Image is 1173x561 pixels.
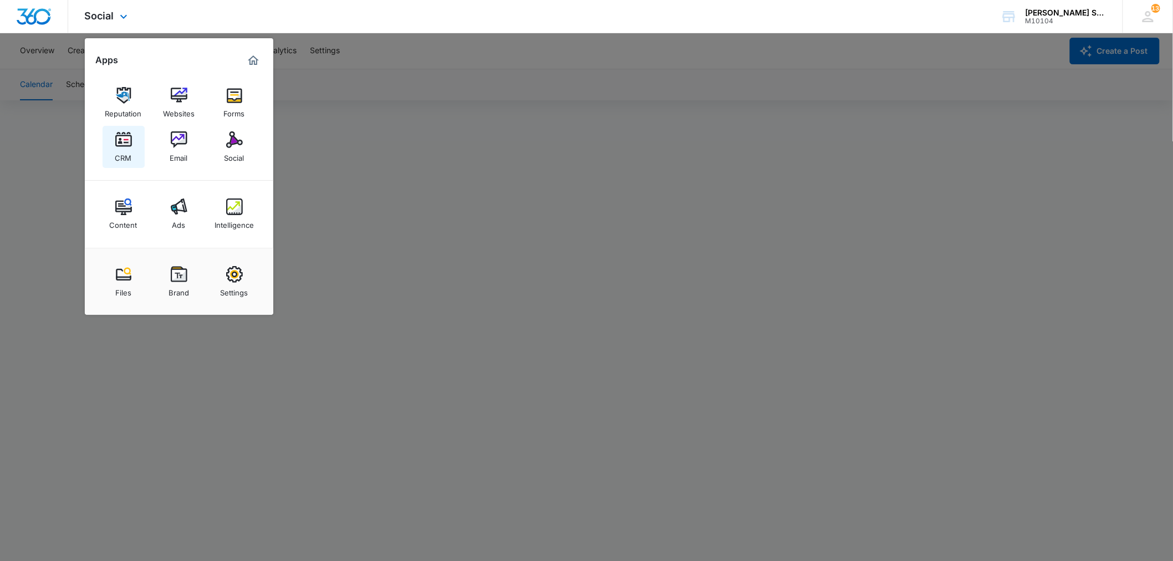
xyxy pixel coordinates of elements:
div: Websites [163,104,195,118]
div: Reputation [105,104,142,118]
div: Brand [169,283,189,297]
div: Social [225,148,244,162]
span: Social [85,10,114,22]
div: Files [115,283,131,297]
a: Files [103,261,145,303]
a: CRM [103,126,145,168]
a: Ads [158,193,200,235]
div: Intelligence [215,215,254,229]
div: Content [110,215,137,229]
a: Forms [213,81,256,124]
div: Settings [221,283,248,297]
div: Ads [172,215,186,229]
div: Email [170,148,188,162]
a: Marketing 360® Dashboard [244,52,262,69]
div: Forms [224,104,245,118]
a: Websites [158,81,200,124]
div: CRM [115,148,132,162]
a: Content [103,193,145,235]
a: Intelligence [213,193,256,235]
span: 131 [1151,4,1160,13]
a: Email [158,126,200,168]
a: Social [213,126,256,168]
div: account id [1026,17,1106,25]
div: notifications count [1151,4,1160,13]
h2: Apps [96,55,119,65]
a: Reputation [103,81,145,124]
a: Brand [158,261,200,303]
a: Settings [213,261,256,303]
div: account name [1026,8,1106,17]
